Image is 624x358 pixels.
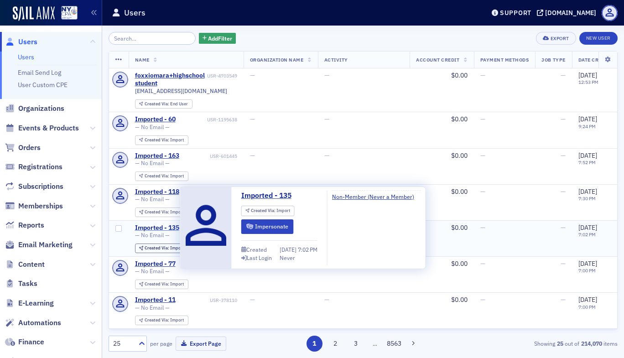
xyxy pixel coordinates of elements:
span: Reports [18,220,44,230]
a: View Homepage [55,6,78,21]
div: Created [246,247,267,252]
span: [DATE] [578,187,597,196]
a: Imported - 135 [135,224,179,232]
label: per page [150,339,172,348]
span: — [561,151,566,160]
div: USR-379504 [177,261,237,267]
a: Organizations [5,104,64,114]
a: Content [5,259,45,270]
a: User Custom CPE [18,81,68,89]
span: — [324,296,329,304]
a: Memberships [5,201,63,211]
span: … [369,339,381,348]
span: $0.00 [451,151,468,160]
span: — No Email — [135,232,170,239]
span: Finance [18,337,44,347]
a: Automations [5,318,61,328]
div: Created Via: End User [135,99,192,109]
span: Created Via : [145,173,170,179]
div: Created Via: Import [135,171,188,181]
div: Imported - 11 [135,296,176,304]
span: 7:02 PM [298,246,317,253]
div: Import [145,246,184,251]
span: — [250,115,255,123]
time: 7:30 PM [578,195,596,202]
div: Created Via: Import [135,280,188,289]
time: 9:24 PM [578,123,596,130]
span: [DATE] [578,71,597,79]
time: 7:02 PM [578,231,596,238]
a: New User [579,32,618,45]
a: Imported - 118 [135,188,179,196]
span: Name [135,57,150,63]
time: 7:00 PM [578,304,596,310]
strong: 214,070 [579,339,603,348]
a: Email Send Log [18,68,61,77]
span: $0.00 [451,296,468,304]
span: [DATE] [578,151,597,160]
a: Tasks [5,279,37,289]
span: — No Email — [135,160,170,166]
span: $0.00 [451,115,468,123]
img: SailAMX [61,6,78,20]
a: Events & Products [5,123,79,133]
span: — [480,296,485,304]
span: — [561,259,566,268]
div: Import [145,174,184,179]
span: [DATE] [578,296,597,304]
span: E-Learning [18,298,54,308]
span: — [324,71,329,79]
span: — [561,71,566,79]
span: Content [18,259,45,270]
span: Created Via : [145,317,170,323]
span: Memberships [18,201,63,211]
a: Imported - 60 [135,115,176,124]
span: — [480,187,485,196]
span: — [480,223,485,232]
span: Registrations [18,162,62,172]
span: [EMAIL_ADDRESS][DOMAIN_NAME] [135,88,227,94]
a: Users [5,37,37,47]
div: Import [145,282,184,287]
a: Imported - 135 [241,190,298,201]
span: — [561,187,566,196]
strong: 25 [555,339,565,348]
button: AddFilter [199,33,236,44]
span: Created Via : [145,245,170,251]
span: Subscriptions [18,182,63,192]
div: Created Via: Import [135,135,188,145]
div: USR-1195638 [177,117,237,123]
span: Organizations [18,104,64,114]
div: Support [500,9,531,17]
span: Tasks [18,279,37,289]
div: Export [551,36,569,41]
div: [DOMAIN_NAME] [545,9,596,17]
div: USR-378110 [177,297,237,303]
h1: Users [124,7,146,18]
button: Export Page [176,337,226,351]
span: Job Type [541,57,565,63]
span: Account Credit [416,57,459,63]
span: [DATE] [578,259,597,268]
a: SailAMX [13,6,55,21]
span: Created Via : [251,208,276,213]
div: 25 [113,339,133,348]
time: 12:53 PM [578,79,598,85]
a: Users [18,53,34,61]
button: 1 [307,336,322,352]
button: Export [536,32,576,45]
span: Orders [18,143,41,153]
span: Created Via : [145,101,170,107]
span: [DATE] [280,246,298,253]
span: $0.00 [451,187,468,196]
span: Activity [324,57,348,63]
a: Finance [5,337,44,347]
span: Automations [18,318,61,328]
span: — No Email — [135,268,170,275]
a: Imported - 163 [135,152,179,160]
button: 8563 [386,336,402,352]
span: Users [18,37,37,47]
a: foxxiomara+highschoolstudent [135,72,206,88]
